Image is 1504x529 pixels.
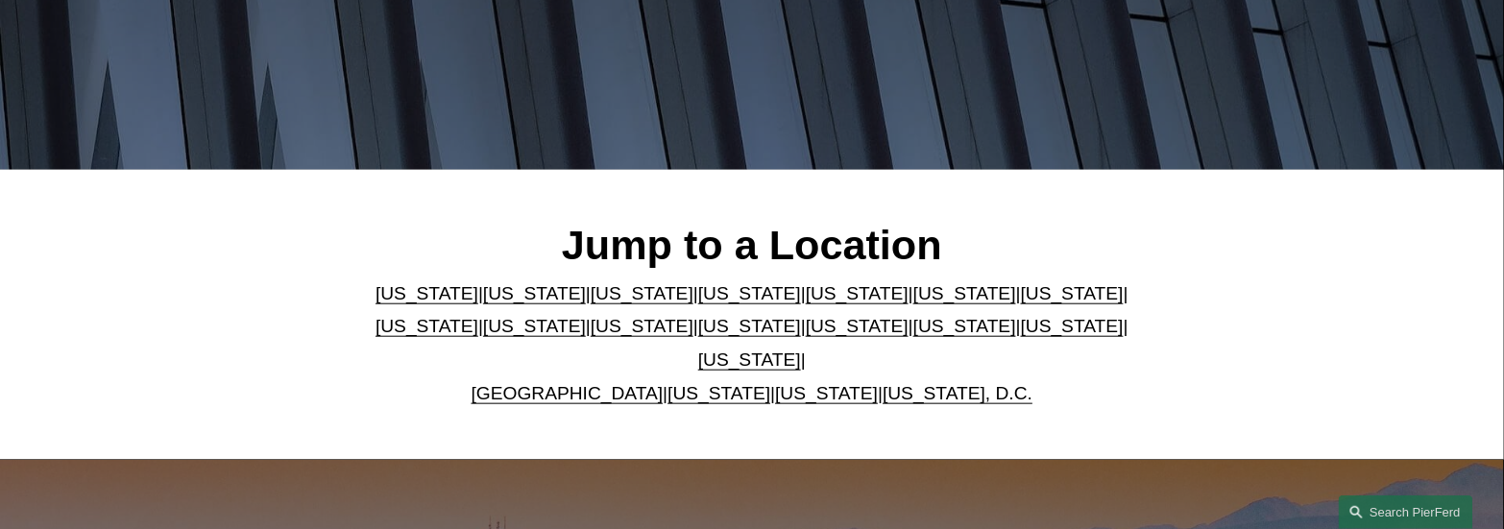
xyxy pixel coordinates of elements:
[591,316,693,336] a: [US_STATE]
[360,277,1145,410] p: | | | | | | | | | | | | | | | | | |
[698,316,801,336] a: [US_STATE]
[483,283,586,303] a: [US_STATE]
[1339,495,1473,529] a: Search this site
[376,316,478,336] a: [US_STATE]
[913,316,1016,336] a: [US_STATE]
[483,316,586,336] a: [US_STATE]
[913,283,1016,303] a: [US_STATE]
[806,283,909,303] a: [US_STATE]
[775,383,878,403] a: [US_STATE]
[360,220,1145,270] h2: Jump to a Location
[1021,283,1124,303] a: [US_STATE]
[1021,316,1124,336] a: [US_STATE]
[698,349,801,370] a: [US_STATE]
[667,383,770,403] a: [US_STATE]
[472,383,664,403] a: [GEOGRAPHIC_DATA]
[806,316,909,336] a: [US_STATE]
[591,283,693,303] a: [US_STATE]
[883,383,1032,403] a: [US_STATE], D.C.
[376,283,478,303] a: [US_STATE]
[698,283,801,303] a: [US_STATE]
